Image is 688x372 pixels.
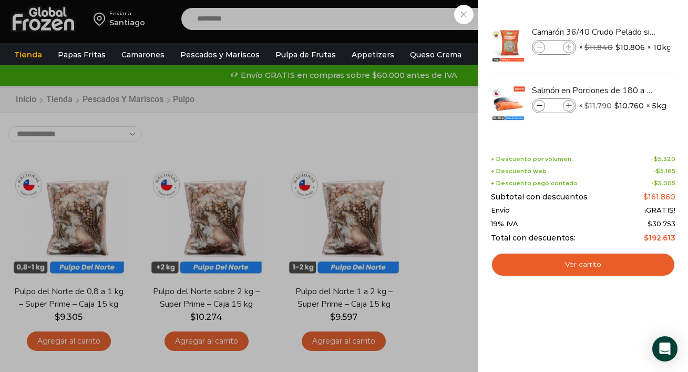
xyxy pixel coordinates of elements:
bdi: 11.790 [584,101,612,110]
bdi: 161.860 [643,192,675,202]
span: $ [644,233,649,243]
span: × × 10kg [579,40,672,55]
a: Queso Crema [405,45,467,65]
a: Appetizers [346,45,399,65]
span: × × 5kg [579,98,666,113]
bdi: 5.165 [656,167,675,175]
span: $ [643,192,648,202]
span: $ [648,219,652,228]
span: 30.753 [648,219,675,228]
bdi: 10.760 [614,100,644,111]
span: $ [584,101,589,110]
a: Hortalizas [472,45,521,65]
span: + Descuento web [491,168,547,175]
span: ¡GRATIS! [644,206,675,215]
span: Subtotal con descuentos [491,193,588,202]
span: - [651,180,675,187]
bdi: 5.005 [654,179,675,187]
input: Product quantity [546,42,562,53]
span: $ [654,179,658,187]
span: $ [654,155,658,163]
span: - [653,168,675,175]
span: $ [615,42,620,53]
bdi: 10.806 [615,42,645,53]
a: Papas Fritas [53,45,111,65]
bdi: 5.320 [654,155,675,163]
div: Open Intercom Messenger [652,336,677,361]
span: 19% IVA [491,220,518,228]
span: Envío [491,206,510,215]
a: Salmón en Porciones de 180 a 220 gr - Super Prime - Caja 5 kg [532,85,657,96]
span: + Descuento pago contado [491,180,578,187]
span: Total con descuentos: [491,234,576,243]
bdi: 192.613 [644,233,675,243]
a: Camarón 36/40 Crudo Pelado sin Vena - Super Prime - Caja 10 kg [532,26,657,38]
a: Tienda [9,45,47,65]
span: $ [656,167,660,175]
a: Camarones [116,45,170,65]
a: Pescados y Mariscos [175,45,265,65]
span: $ [614,100,619,111]
a: Pulpa de Frutas [270,45,341,65]
input: Product quantity [546,100,562,112]
bdi: 11.840 [584,43,613,52]
span: + Descuento por volumen [491,156,571,163]
span: - [651,156,675,163]
span: $ [584,43,589,52]
a: Ver carrito [491,253,675,277]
